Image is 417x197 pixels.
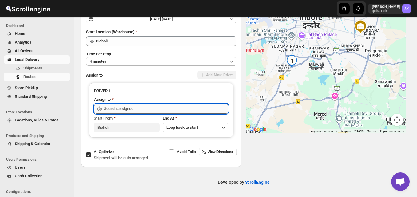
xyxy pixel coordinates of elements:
[6,23,71,28] span: Dashboard
[15,57,40,62] span: Local Delivery
[245,180,270,185] a: ScrollEngine
[86,52,111,56] span: Time Per Stop
[15,174,42,178] span: Cash Collection
[6,189,71,194] span: Configurations
[380,130,404,133] a: Report a map error
[94,156,148,160] span: Shipment will be auto arranged
[391,172,410,191] a: Open chat
[4,116,70,124] button: Locations, Rules & Rates
[286,55,298,67] div: 1
[150,17,162,21] span: [DATE] |
[15,31,25,36] span: Home
[15,165,26,170] span: Users
[311,129,337,134] button: Keyboard shortcuts
[4,64,70,73] button: Shipments
[23,74,36,79] span: Routes
[218,179,270,185] p: Developed by
[86,15,236,23] button: [DATE]|[DATE]
[94,97,111,103] div: Assign to
[163,115,228,121] div: End At
[15,141,50,146] span: Shipping & Calendar
[15,118,58,122] span: Locations, Rules & Rates
[177,149,196,154] span: Avoid Tolls
[372,4,400,9] p: [PERSON_NAME]
[86,57,236,66] button: 4 minutes
[4,163,70,172] button: Users
[163,123,228,132] button: Loop back to start
[368,4,411,14] button: User menu
[6,133,71,138] span: Products and Shipping
[199,148,237,156] button: View Directions
[94,149,114,154] span: AI Optimize
[6,110,71,115] span: Store Locations
[4,140,70,148] button: Shipping & Calendar
[372,9,400,13] p: tpd601-sk
[248,125,268,133] img: Google
[166,125,198,130] span: Loop back to start
[94,116,113,120] span: Start From
[15,49,33,53] span: All Orders
[86,73,103,77] span: Assign to
[15,85,38,90] span: Store PickUp
[15,94,47,99] span: Standard Shipping
[86,30,135,34] span: Start Location (Warehouse)
[391,114,403,126] button: Map camera controls
[341,130,364,133] span: Map data ©2025
[4,47,70,55] button: All Orders
[94,88,228,94] h3: DRIVER 1
[23,66,42,70] span: Shipments
[367,130,376,133] a: Terms (opens in new tab)
[4,73,70,81] button: Routes
[248,125,268,133] a: Open this area in Google Maps (opens a new window)
[402,4,411,13] span: Saksham Khurna
[90,59,106,64] span: 4 minutes
[96,36,236,46] input: Search location
[4,38,70,47] button: Analytics
[208,149,233,154] span: View Directions
[6,157,71,162] span: Users Permissions
[4,172,70,180] button: Cash Collection
[104,104,228,114] input: Search assignee
[5,1,51,16] img: ScrollEngine
[404,7,409,11] text: SK
[162,17,173,21] span: [DATE]
[15,40,31,45] span: Analytics
[4,30,70,38] button: Home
